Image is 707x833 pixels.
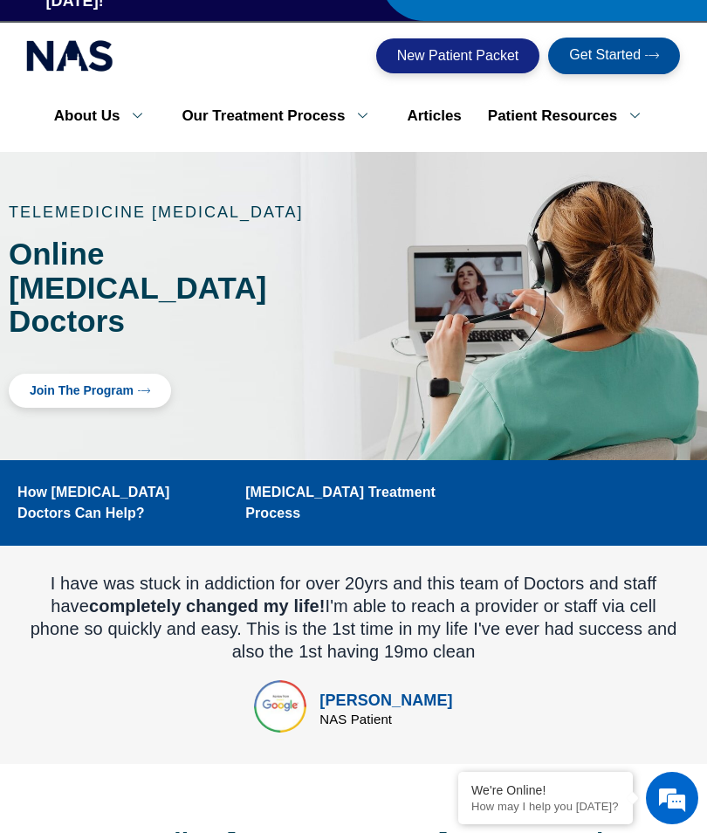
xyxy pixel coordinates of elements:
a: New Patient Packet [376,38,540,73]
h1: Online [MEDICAL_DATA] Doctors [9,238,345,339]
p: How may I help you today? [471,800,620,813]
div: I have was stuck in addiction for over 20yrs and this team of Doctors and staff have I'm able to ... [26,572,681,663]
span: New Patient Packet [397,49,519,63]
span: Join The Program [30,384,134,397]
p: TELEMEDICINE [MEDICAL_DATA] [9,204,345,220]
a: Our Treatment Process [168,98,394,134]
a: How [MEDICAL_DATA] Doctors Can Help? [17,482,193,524]
img: national addiction specialists online suboxone clinic - logo [26,36,113,76]
div: Minimize live chat window [286,9,328,51]
a: Get Started [548,38,680,74]
a: [MEDICAL_DATA] Treatment Process [245,482,477,524]
b: completely changed my life! [89,596,326,616]
span: We're online! [101,220,241,396]
a: About Us [41,98,169,134]
a: Articles [394,98,474,134]
div: Navigation go back [19,90,45,116]
div: Chat with us now [117,92,319,114]
div: NAS Patient [319,713,452,726]
img: top rated online suboxone treatment for opioid addiction treatment in tennessee and texas [254,680,306,733]
a: Join The Program [9,374,171,408]
div: We're Online! [471,783,620,797]
div: Click here to Join Suboxone Treatment Program with our Top Rated Online Suboxone Doctors [9,374,345,408]
div: [PERSON_NAME] [319,689,452,713]
span: Get Started [569,48,641,64]
textarea: Type your message and hit 'Enter' [9,477,333,538]
a: Patient Resources [475,98,666,134]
